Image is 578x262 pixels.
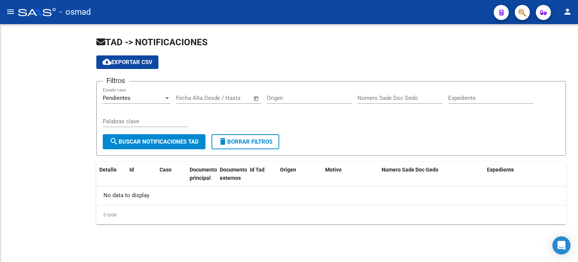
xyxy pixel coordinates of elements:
span: Origen [280,167,296,173]
datatable-header-cell: Origen [277,162,322,187]
button: Buscar Notificaciones TAD [103,134,205,149]
datatable-header-cell: Id Tad [247,162,277,187]
datatable-header-cell: Detalle [96,162,126,187]
span: Detalle [99,167,117,173]
mat-icon: search [110,137,119,146]
datatable-header-cell: Numero Sade Doc Gedo [379,162,484,187]
span: Pendientes [103,95,131,101]
mat-icon: menu [6,7,15,16]
button: Borrar Filtros [211,134,279,149]
span: Id [129,167,134,173]
input: Fecha fin [213,95,250,101]
div: 0 total [96,205,566,224]
span: Borrar Filtros [218,138,272,145]
datatable-header-cell: Id [126,162,157,187]
span: Documento principal [190,167,217,181]
span: Expediente [487,167,514,173]
datatable-header-cell: Documentos externos [217,162,247,187]
mat-icon: delete [218,137,227,146]
span: Exportar CSV [102,59,152,66]
span: Id Tad [250,167,265,173]
datatable-header-cell: Motivo [322,162,379,187]
div: No data to display [96,186,566,205]
span: Numero Sade Doc Gedo [382,167,438,173]
span: Caso [160,167,172,173]
button: Open calendar [252,94,261,103]
button: Exportar CSV [96,55,158,69]
span: Buscar Notificaciones TAD [110,138,199,145]
datatable-header-cell: Documento principal [187,162,217,187]
mat-icon: person [563,7,572,16]
span: Documentos externos [220,167,250,181]
div: Open Intercom Messenger [552,236,570,254]
h3: Filtros [103,75,129,86]
span: - osmad [59,4,91,20]
mat-icon: cloud_download [102,57,111,66]
datatable-header-cell: Caso [157,162,187,187]
input: Fecha inicio [176,95,207,101]
span: Motivo [325,167,342,173]
span: TAD -> NOTIFICACIONES [96,37,208,47]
